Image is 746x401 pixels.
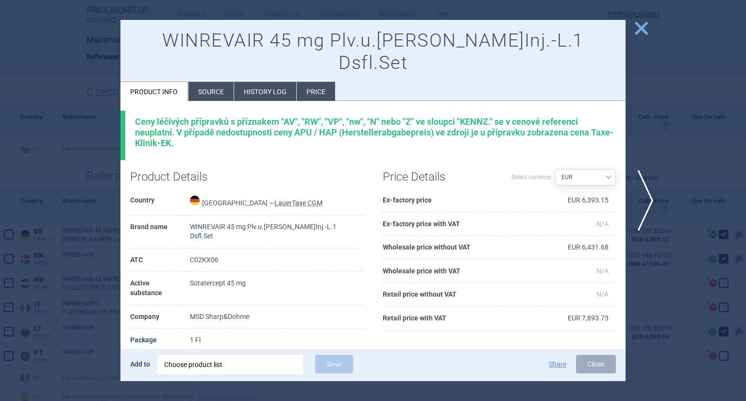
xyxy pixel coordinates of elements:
th: Wholesale price with VAT [383,260,541,284]
td: C02KX06 [190,249,363,272]
td: EUR 7,893.73 [541,307,616,331]
th: Active substance [130,272,190,305]
img: Germany [190,196,200,205]
button: Save [315,355,353,373]
span: N/A [596,220,609,228]
th: Wholesale price without VAT [383,236,541,260]
span: N/A [596,267,609,275]
td: EUR 6,393.15 [541,189,616,213]
li: Price [297,82,335,101]
th: Brand name [130,216,190,249]
th: Package [130,329,190,352]
td: MSD Sharp&Dohme [190,305,363,329]
th: ATC [130,249,190,272]
label: Select currency: [511,169,552,185]
th: Country [130,189,190,216]
th: Company [130,305,190,329]
abbr: LauerTaxe CGM — Complex database for German drug information provided by commercial provider CGM ... [274,199,322,207]
td: EUR 6,431.68 [541,236,616,260]
li: Source [188,82,234,101]
h1: WINREVAIR 45 mg Plv.u.[PERSON_NAME]Inj.-L.1 Dsfl.Set [130,30,616,74]
th: Retail price without VAT [383,283,541,307]
h1: Price Details [383,170,499,184]
p: Add to [130,355,150,373]
div: Choose product list [164,355,296,374]
div: Ceny léčivých přípravků s příznakem "AV", "RW", "VP", "nw", "N" nebo "Z" ve sloupci "KENNZ." se v... [135,117,616,148]
li: Product info [120,82,188,101]
h1: Product Details [130,170,247,184]
span: N/A [596,290,609,298]
li: History log [234,82,296,101]
button: Close [576,355,616,373]
td: [GEOGRAPHIC_DATA] — [190,189,363,216]
th: Ex-factory price with VAT [383,213,541,236]
th: Ex-factory price [383,189,541,213]
td: WINREVAIR 45 mg Plv.u.[PERSON_NAME]Inj.-L.1 Dsfl.Set [190,216,363,249]
td: Sotatercept 45 mg [190,272,363,305]
th: Retail price with VAT [383,307,541,331]
div: Choose product list [157,355,303,374]
td: 1 Fl [190,329,363,352]
button: Share [549,361,566,368]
